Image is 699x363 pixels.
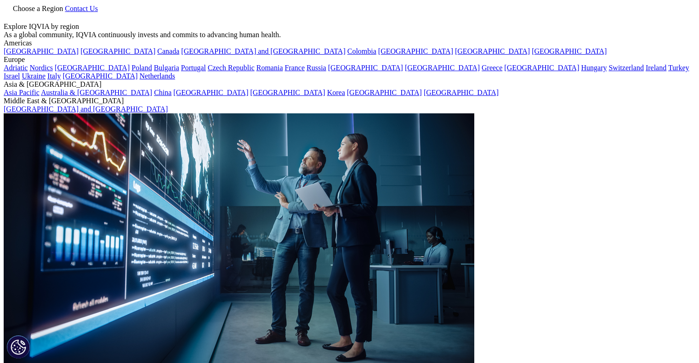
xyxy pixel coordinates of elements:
[7,335,30,358] button: Cookies Settings
[4,31,695,39] div: As a global community, IQVIA continuously invests and commits to advancing human health.
[80,47,155,55] a: [GEOGRAPHIC_DATA]
[424,89,499,96] a: [GEOGRAPHIC_DATA]
[4,47,79,55] a: [GEOGRAPHIC_DATA]
[307,64,326,72] a: Russia
[668,64,689,72] a: Turkey
[4,89,40,96] a: Asia Pacific
[47,72,61,80] a: Italy
[347,47,376,55] a: Colombia
[347,89,422,96] a: [GEOGRAPHIC_DATA]
[608,64,643,72] a: Switzerland
[646,64,666,72] a: Ireland
[327,89,345,96] a: Korea
[29,64,53,72] a: Nordics
[22,72,46,80] a: Ukraine
[181,47,345,55] a: [GEOGRAPHIC_DATA] and [GEOGRAPHIC_DATA]
[4,97,695,105] div: Middle East & [GEOGRAPHIC_DATA]
[154,64,179,72] a: Bulgaria
[157,47,179,55] a: Canada
[328,64,403,72] a: [GEOGRAPHIC_DATA]
[4,22,695,31] div: Explore IQVIA by region
[13,5,63,12] span: Choose a Region
[4,64,28,72] a: Adriatic
[4,39,695,47] div: Americas
[532,47,607,55] a: [GEOGRAPHIC_DATA]
[581,64,607,72] a: Hungary
[4,72,20,80] a: Israel
[131,64,152,72] a: Poland
[4,80,695,89] div: Asia & [GEOGRAPHIC_DATA]
[55,64,130,72] a: [GEOGRAPHIC_DATA]
[455,47,530,55] a: [GEOGRAPHIC_DATA]
[173,89,248,96] a: [GEOGRAPHIC_DATA]
[181,64,206,72] a: Portugal
[208,64,255,72] a: Czech Republic
[378,47,453,55] a: [GEOGRAPHIC_DATA]
[256,64,283,72] a: Romania
[154,89,171,96] a: China
[405,64,480,72] a: [GEOGRAPHIC_DATA]
[4,105,168,113] a: [GEOGRAPHIC_DATA] and [GEOGRAPHIC_DATA]
[285,64,305,72] a: France
[4,56,695,64] div: Europe
[65,5,98,12] a: Contact Us
[250,89,325,96] a: [GEOGRAPHIC_DATA]
[41,89,152,96] a: Australia & [GEOGRAPHIC_DATA]
[140,72,175,80] a: Netherlands
[482,64,502,72] a: Greece
[504,64,579,72] a: [GEOGRAPHIC_DATA]
[63,72,137,80] a: [GEOGRAPHIC_DATA]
